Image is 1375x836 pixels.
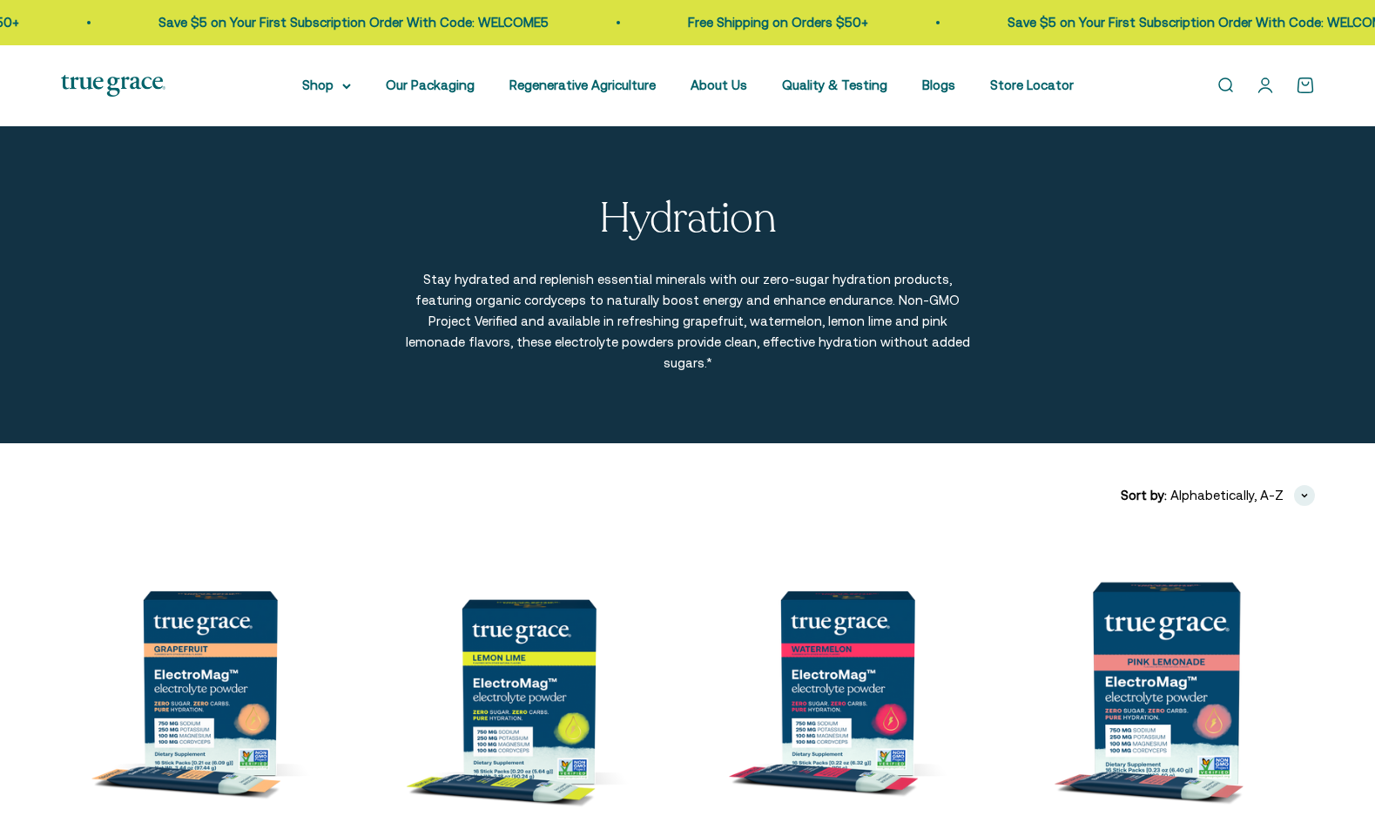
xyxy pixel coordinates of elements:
[380,534,677,832] img: ElectroMag™
[150,12,540,33] p: Save $5 on Your First Subscription Order With Code: WELCOME5
[1170,485,1284,506] span: Alphabetically, A-Z
[990,78,1074,92] a: Store Locator
[599,196,777,242] p: Hydration
[405,269,971,374] p: Stay hydrated and replenish essential minerals with our zero-sugar hydration products, featuring ...
[782,78,887,92] a: Quality & Testing
[386,78,475,92] a: Our Packaging
[509,78,656,92] a: Regenerative Agriculture
[922,78,955,92] a: Blogs
[1170,485,1315,506] button: Alphabetically, A-Z
[679,15,859,30] a: Free Shipping on Orders $50+
[61,534,359,832] img: ElectroMag™
[302,75,351,96] summary: Shop
[698,534,996,832] img: ElectroMag™
[1017,534,1315,832] img: ElectroMag™
[1121,485,1167,506] span: Sort by:
[691,78,747,92] a: About Us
